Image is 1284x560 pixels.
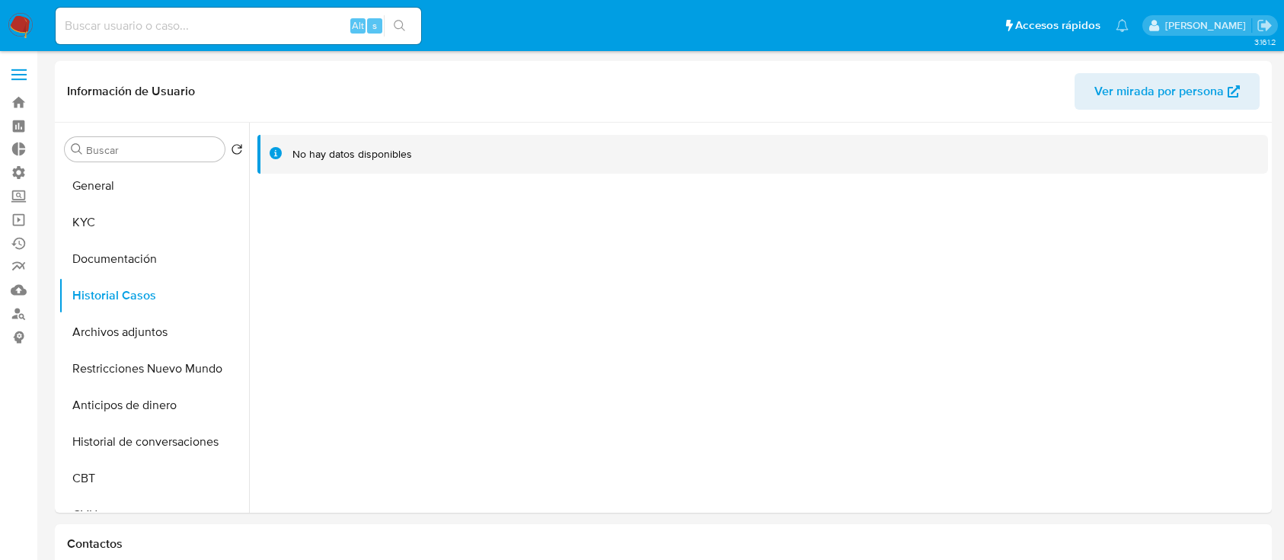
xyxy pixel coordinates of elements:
h1: Contactos [67,536,1260,552]
a: Salir [1257,18,1273,34]
input: Buscar [86,143,219,157]
button: Buscar [71,143,83,155]
button: search-icon [384,15,415,37]
button: General [59,168,249,204]
span: Alt [352,18,364,33]
p: ezequiel.castrillon@mercadolibre.com [1165,18,1251,33]
button: KYC [59,204,249,241]
button: Restricciones Nuevo Mundo [59,350,249,387]
button: CBT [59,460,249,497]
button: Volver al orden por defecto [231,143,243,160]
span: s [372,18,377,33]
button: Documentación [59,241,249,277]
button: Archivos adjuntos [59,314,249,350]
input: Buscar usuario o caso... [56,16,421,36]
button: Historial de conversaciones [59,424,249,460]
button: CVU [59,497,249,533]
a: Notificaciones [1116,19,1129,32]
span: Accesos rápidos [1015,18,1100,34]
button: Anticipos de dinero [59,387,249,424]
span: Ver mirada por persona [1094,73,1224,110]
h1: Información de Usuario [67,84,195,99]
button: Ver mirada por persona [1075,73,1260,110]
button: Historial Casos [59,277,249,314]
